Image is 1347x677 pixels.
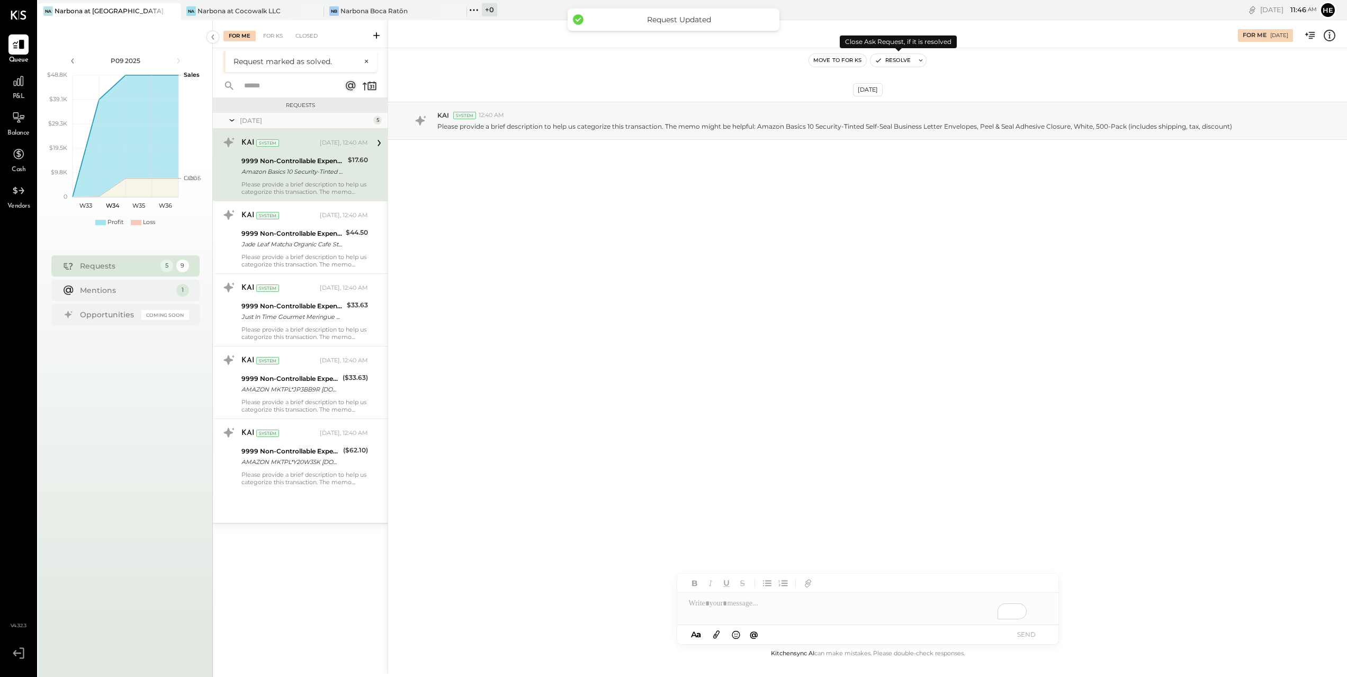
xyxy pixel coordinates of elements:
[105,202,119,209] text: W34
[346,227,368,238] div: $44.50
[750,629,758,639] span: @
[51,168,67,176] text: $9.8K
[677,593,1058,625] div: To enrich screen reader interactions, please activate Accessibility in Grammarly extension settings
[241,253,368,268] div: Please provide a brief description to help us categorize this transaction. The memo might be help...
[1,181,37,211] a: Vendors
[1319,2,1336,19] button: He
[870,54,915,67] button: Resolve
[320,429,368,438] div: [DATE], 12:40 AM
[256,212,279,219] div: System
[747,628,761,641] button: @
[43,6,53,16] div: Na
[256,284,279,292] div: System
[329,6,339,16] div: NB
[347,300,368,310] div: $33.63
[241,471,368,486] div: Please provide a brief description to help us categorize this transaction. The memo might be help...
[241,446,340,457] div: 9999 Non-Controllable Expenses:Other Income and Expenses:To Be Classified P&L
[241,326,368,341] div: Please provide a brief description to help us categorize this transaction. The memo might be help...
[241,301,344,311] div: 9999 Non-Controllable Expenses:Other Income and Expenses:To Be Classified P&L
[853,83,883,96] div: [DATE]
[218,102,382,109] div: Requests
[1,144,37,175] a: Cash
[482,3,497,16] div: + 0
[12,165,25,175] span: Cash
[80,56,170,65] div: P09 2025
[47,71,67,78] text: $48.8K
[840,35,957,48] div: Close Ask Request, if it is resolved
[132,202,145,209] text: W35
[176,260,189,272] div: 9
[258,31,288,41] div: For KS
[343,372,368,383] div: ($33.63)
[80,285,171,296] div: Mentions
[80,261,155,271] div: Requests
[234,56,358,67] div: Request marked as solved.
[7,202,30,211] span: Vendors
[241,138,254,148] div: KAI
[373,116,382,124] div: 5
[704,576,717,590] button: Italic
[340,6,408,15] div: Narbona Boca Ratōn
[688,576,702,590] button: Bold
[240,116,371,125] div: [DATE]
[48,120,67,127] text: $29.3K
[1005,627,1048,642] button: SEND
[223,31,256,41] div: For Me
[1,34,37,65] a: Queue
[160,260,173,272] div: 5
[241,156,345,166] div: 9999 Non-Controllable Expenses:Other Income and Expenses:To Be Classified P&L
[241,181,368,195] div: Please provide a brief description to help us categorize this transaction. The memo might be help...
[256,430,279,437] div: System
[735,576,749,590] button: Strikethrough
[80,309,136,320] div: Opportunities
[437,122,1232,131] p: Please provide a brief description to help us categorize this transaction. The memo might be help...
[9,56,29,65] span: Queue
[241,283,254,293] div: KAI
[241,355,254,366] div: KAI
[184,71,200,78] text: Sales
[241,311,344,322] div: Just In Time Gourmet Meringue Powder Mix, 10 Minute Prep, 4 Ounce (Pack of 6) (includes shipping)
[197,6,281,15] div: Narbona at Cocowalk LLC
[688,629,705,640] button: Aa
[348,155,368,165] div: $17.60
[1,71,37,102] a: P&L
[241,228,343,239] div: 9999 Non-Controllable Expenses:Other Income and Expenses:To Be Classified P&L
[49,95,67,103] text: $39.1K
[453,112,476,119] div: System
[143,218,155,227] div: Loss
[720,576,733,590] button: Underline
[186,6,196,16] div: Na
[809,54,866,67] button: Move to for ks
[1243,31,1267,40] div: For Me
[290,31,323,41] div: Closed
[776,576,790,590] button: Ordered List
[696,629,701,639] span: a
[343,445,368,456] div: ($62.10)
[320,284,368,292] div: [DATE], 12:40 AM
[760,576,774,590] button: Unordered List
[79,202,92,209] text: W33
[1,108,37,138] a: Balance
[241,398,368,413] div: Please provide a brief description to help us categorize this transaction. The memo might be help...
[141,310,189,320] div: Coming Soon
[437,111,449,120] span: KAI
[256,357,279,364] div: System
[241,428,254,439] div: KAI
[241,166,345,177] div: Amazon Basics 10 Security-Tinted Self-Seal Business Letter Envelopes, Peel & Seal Adhesive Closur...
[320,357,368,365] div: [DATE], 12:40 AM
[241,239,343,250] div: Jade Leaf Matcha Organic Cafe Style Sweetened Matcha Latte Green Tea Powder, Premium Barista Craf...
[107,218,123,227] div: Profit
[158,202,172,209] text: W36
[1270,32,1288,39] div: [DATE]
[801,576,815,590] button: Add URL
[184,174,200,182] text: Labor
[241,210,254,221] div: KAI
[320,139,368,147] div: [DATE], 12:40 AM
[241,373,339,384] div: 9999 Non-Controllable Expenses:Other Income and Expenses:To Be Classified P&L
[55,6,165,15] div: Narbona at [GEOGRAPHIC_DATA] LLC
[7,129,30,138] span: Balance
[1247,4,1258,15] div: copy link
[64,193,67,200] text: 0
[1260,5,1317,15] div: [DATE]
[589,15,769,24] div: Request Updated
